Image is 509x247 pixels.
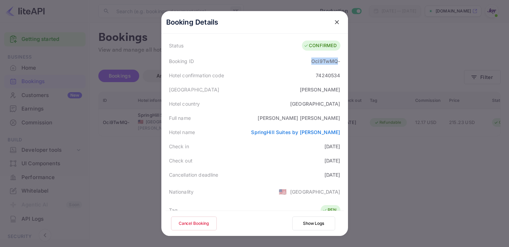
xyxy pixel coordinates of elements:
[169,171,218,178] div: Cancellation deadline
[169,157,193,164] div: Check out
[169,114,191,122] div: Full name
[279,185,287,198] span: United States
[169,143,189,150] div: Check in
[304,42,337,49] div: CONFIRMED
[324,171,340,178] div: [DATE]
[290,188,340,195] div: [GEOGRAPHIC_DATA]
[169,206,178,214] div: Tag
[169,72,224,79] div: Hotel confirmation code
[311,58,340,65] div: Oci9TwMQ-
[169,129,195,136] div: Hotel name
[292,217,335,230] button: Show Logs
[324,143,340,150] div: [DATE]
[169,188,194,195] div: Nationality
[169,86,220,93] div: [GEOGRAPHIC_DATA]
[331,16,343,28] button: close
[169,100,200,107] div: Hotel country
[316,72,340,79] div: 74240534
[290,100,340,107] div: [GEOGRAPHIC_DATA]
[324,157,340,164] div: [DATE]
[251,129,340,135] a: SpringHill Suites by [PERSON_NAME]
[166,17,218,27] p: Booking Details
[258,114,340,122] div: [PERSON_NAME] [PERSON_NAME]
[169,42,184,49] div: Status
[171,217,217,230] button: Cancel Booking
[169,58,194,65] div: Booking ID
[322,207,337,214] div: RFN
[300,86,340,93] div: [PERSON_NAME]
